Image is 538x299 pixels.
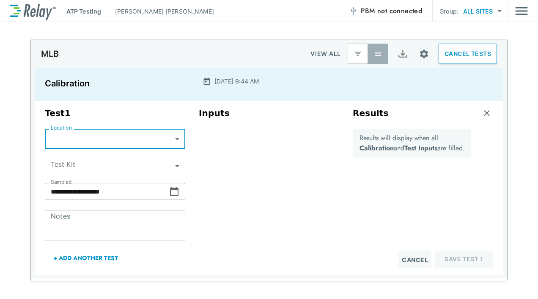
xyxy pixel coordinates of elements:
img: View All [374,50,382,58]
p: [DATE] 9:44 AM [214,77,259,86]
button: + Add Another Test [45,248,126,268]
img: Remove [483,109,491,117]
img: Settings Icon [419,49,429,59]
p: VIEW ALL [310,49,341,59]
img: Calender Icon [203,77,211,86]
button: Main menu [515,3,528,19]
img: Offline Icon [349,7,357,15]
button: PBM not connected [346,3,425,19]
input: Choose date, selected date is Aug 10, 2025 [45,183,169,200]
b: Test Inputs [404,143,437,153]
h3: Results [353,108,389,119]
label: Location [51,125,72,131]
p: Group: [439,7,458,16]
img: LuminUltra Relay [10,2,56,20]
p: ATP Testing [66,7,101,16]
button: Site setup [413,43,435,65]
button: Export [393,44,413,64]
span: not connected [377,6,422,16]
img: Export Icon [398,49,408,59]
p: [PERSON_NAME] [PERSON_NAME] [115,7,214,16]
b: Calibration [360,143,394,153]
button: CANCEL TESTS [439,44,497,64]
p: Results will display when all and are filled. [360,133,465,153]
button: Cancel [398,251,431,268]
p: Calibration [45,77,184,90]
span: PBM [361,5,422,17]
p: MLB [41,49,59,59]
img: Drawer Icon [515,3,528,19]
label: Sampled [51,179,72,185]
h3: Test 1 [45,108,185,119]
img: Latest [354,50,362,58]
h3: Inputs [199,108,339,119]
